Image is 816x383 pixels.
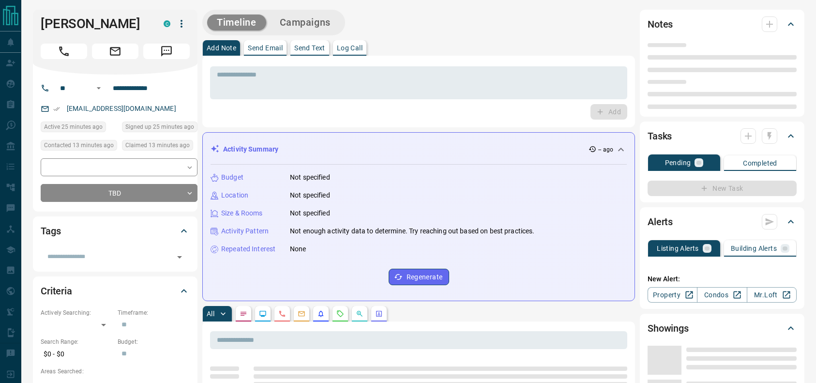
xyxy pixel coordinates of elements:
p: Add Note [207,45,236,51]
span: Email [92,44,138,59]
span: Signed up 25 minutes ago [125,122,194,132]
button: Open [173,250,186,264]
p: Not specified [290,172,330,183]
p: Not specified [290,190,330,200]
svg: Emails [298,310,305,318]
div: Tasks [648,124,797,148]
p: Repeated Interest [221,244,275,254]
svg: Notes [240,310,247,318]
div: Thu Aug 14 2025 [122,122,197,135]
p: None [290,244,306,254]
span: Call [41,44,87,59]
span: Contacted 13 minutes ago [44,140,114,150]
p: Size & Rooms [221,208,263,218]
p: Budget: [118,337,190,346]
h2: Tasks [648,128,672,144]
p: Areas Searched: [41,367,190,376]
p: Pending [665,159,691,166]
h2: Criteria [41,283,72,299]
p: Search Range: [41,337,113,346]
p: Completed [743,160,777,167]
span: Active 25 minutes ago [44,122,103,132]
p: Budget [221,172,243,183]
p: $0 - $0 [41,346,113,362]
button: Timeline [207,15,266,31]
p: Timeframe: [118,308,190,317]
svg: Listing Alerts [317,310,325,318]
div: Criteria [41,279,190,303]
h1: [PERSON_NAME] [41,16,149,31]
p: Log Call [337,45,363,51]
p: Not specified [290,208,330,218]
p: New Alert: [648,274,797,284]
svg: Lead Browsing Activity [259,310,267,318]
span: Claimed 13 minutes ago [125,140,190,150]
p: Actively Searching: [41,308,113,317]
div: Showings [648,317,797,340]
div: TBD [41,184,197,202]
a: Mr.Loft [747,287,797,303]
p: Send Text [294,45,325,51]
p: Not enough activity data to determine. Try reaching out based on best practices. [290,226,535,236]
p: Send Email [248,45,283,51]
div: Tags [41,219,190,243]
p: Location [221,190,248,200]
span: Message [143,44,190,59]
h2: Notes [648,16,673,32]
button: Open [93,82,105,94]
h2: Tags [41,223,60,239]
button: Campaigns [270,15,340,31]
p: All [207,310,214,317]
svg: Calls [278,310,286,318]
h2: Alerts [648,214,673,230]
button: Regenerate [389,269,449,285]
p: Listing Alerts [657,245,699,252]
p: Activity Pattern [221,226,269,236]
svg: Requests [336,310,344,318]
p: Building Alerts [731,245,777,252]
a: [EMAIL_ADDRESS][DOMAIN_NAME] [67,105,176,112]
svg: Agent Actions [375,310,383,318]
div: Thu Aug 14 2025 [41,140,117,153]
p: -- ago [598,145,613,154]
p: Activity Summary [223,144,278,154]
a: Property [648,287,697,303]
h2: Showings [648,321,689,336]
a: Condos [697,287,747,303]
div: Notes [648,13,797,36]
div: Thu Aug 14 2025 [122,140,197,153]
svg: Email Verified [53,106,60,112]
div: Thu Aug 14 2025 [41,122,117,135]
div: Alerts [648,210,797,233]
div: condos.ca [164,20,170,27]
svg: Opportunities [356,310,363,318]
div: Activity Summary-- ago [211,140,627,158]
